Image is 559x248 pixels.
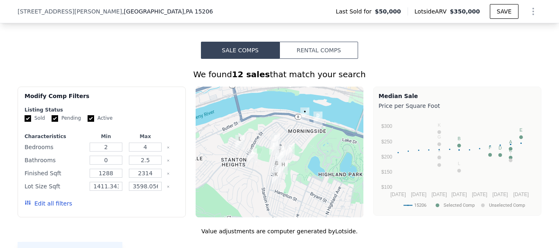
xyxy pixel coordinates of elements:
[492,192,508,197] text: [DATE]
[275,146,284,160] div: 1441 Jancey St
[520,127,523,132] text: E
[437,155,441,160] text: H
[509,139,512,144] text: A
[510,151,511,156] text: I
[25,141,85,153] div: Bedrooms
[414,203,426,208] text: 15206
[127,133,163,140] div: Max
[379,92,536,100] div: Median Sale
[279,42,358,59] button: Rental Comps
[25,115,45,122] label: Sold
[235,135,244,149] div: 1405 Woodbine St
[25,168,85,179] div: Finished Sqft
[525,3,541,20] button: Show Options
[275,147,284,161] div: 1435 Jancey St
[437,134,441,139] text: G
[415,7,450,16] span: Lotside ARV
[232,69,270,79] strong: 12 sales
[18,69,541,80] div: We found that match your search
[25,92,179,107] div: Modify Comp Filters
[25,154,85,166] div: Bathrooms
[381,139,392,145] text: $250
[458,136,460,141] text: B
[18,227,541,235] div: Value adjustments are computer generated by Lotside .
[25,107,179,113] div: Listing Status
[272,159,281,173] div: 1225 Jancey St
[286,143,295,157] div: 1623 Villanova Rd
[379,112,536,214] svg: A chart.
[184,8,213,15] span: , PA 15206
[300,107,309,121] div: 7116 Butler St
[490,4,518,19] button: SAVE
[438,123,441,127] text: K
[489,203,525,208] text: Unselected Comp
[336,7,375,16] span: Last Sold for
[248,148,257,162] div: 154 Stanton Ct E
[18,7,122,16] span: [STREET_ADDRESS][PERSON_NAME]
[88,115,94,122] input: Active
[450,8,480,15] span: $350,000
[88,133,124,140] div: Min
[444,203,475,208] text: Selected Comp
[122,7,213,16] span: , [GEOGRAPHIC_DATA]
[411,192,426,197] text: [DATE]
[269,141,278,155] div: 1610 Duffield St
[52,115,81,122] label: Pending
[201,42,279,59] button: Sale Comps
[381,123,392,129] text: $300
[167,159,170,162] button: Clear
[381,169,392,175] text: $150
[88,115,113,122] label: Active
[52,115,58,122] input: Pending
[313,112,322,125] div: 7312 Butler St
[513,192,529,197] text: [DATE]
[25,199,72,208] button: Edit all filters
[438,148,441,153] text: J
[279,161,288,174] div: 1212 Chislett St
[381,154,392,160] text: $200
[498,145,502,150] text: D
[167,185,170,188] button: Clear
[431,192,447,197] text: [DATE]
[509,148,512,153] text: C
[25,181,85,192] div: Lot Size Sqft
[489,145,491,150] text: F
[381,184,392,190] text: $100
[167,146,170,149] button: Clear
[379,100,536,112] div: Price per Square Foot
[458,161,460,166] text: L
[472,192,487,197] text: [DATE]
[390,192,406,197] text: [DATE]
[451,192,467,197] text: [DATE]
[277,150,286,163] div: 1424 Jancey St
[272,170,281,184] div: 1140 Jancey St
[25,133,85,140] div: Characteristics
[271,133,280,147] div: 1650 Duffield St
[25,115,31,122] input: Sold
[167,172,170,175] button: Clear
[375,7,401,16] span: $50,000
